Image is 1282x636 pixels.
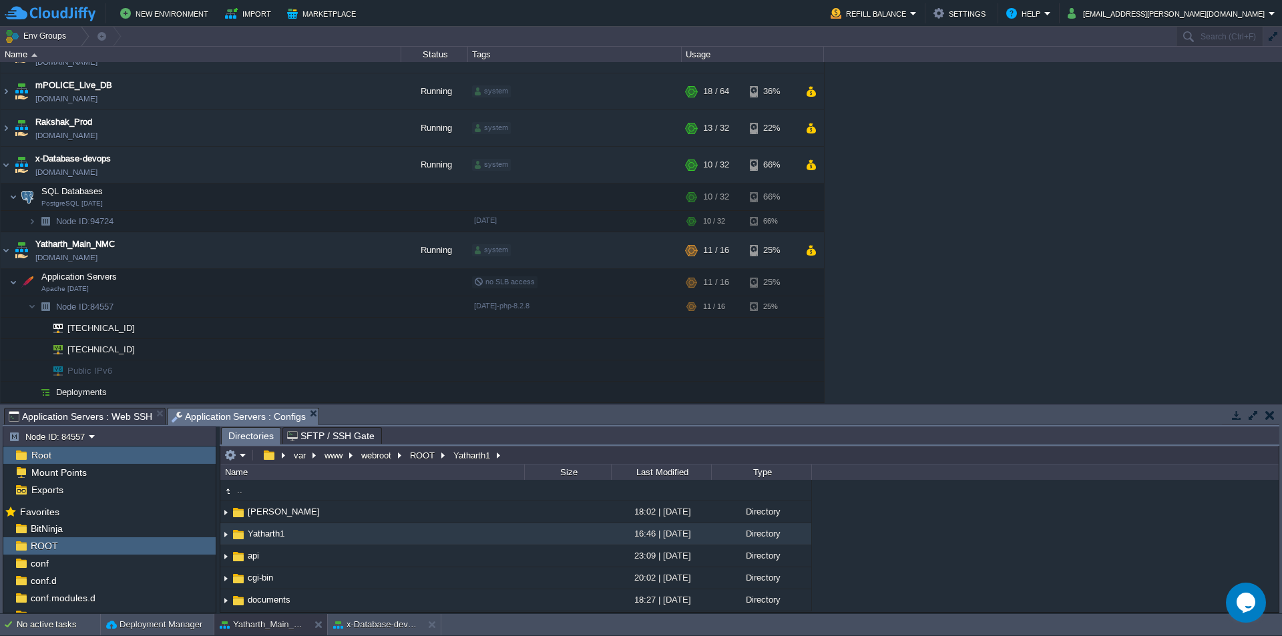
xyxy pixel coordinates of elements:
[12,110,31,146] img: AMDAwAAAACH5BAEAAAAALAAAAAABAAEAAAICRAEAOw==
[29,466,89,479] span: Mount Points
[469,47,681,62] div: Tags
[56,216,90,226] span: Node ID:
[472,85,511,97] div: system
[231,527,246,542] img: AMDAwAAAACH5BAEAAAAALAAAAAABAAEAAAICRAEAOw==
[703,296,725,317] div: 11 / 16
[35,79,112,92] a: mPOLICE_Live_DB
[611,523,711,544] div: 16:46 | [DATE]
[56,302,90,312] span: Node ID:
[66,366,114,376] a: Public IPv6
[750,269,793,296] div: 25%
[66,323,137,333] a: [TECHNICAL_ID]
[36,339,44,360] img: AMDAwAAAACH5BAEAAAAALAAAAAABAAEAAAICRAEAOw==
[703,211,725,232] div: 10 / 32
[711,567,811,588] div: Directory
[36,296,55,317] img: AMDAwAAAACH5BAEAAAAALAAAAAABAAEAAAICRAEAOw==
[31,53,37,57] img: AMDAwAAAACH5BAEAAAAALAAAAAABAAEAAAICRAEAOw==
[220,568,231,589] img: AMDAwAAAACH5BAEAAAAALAAAAAABAAEAAAICRAEAOw==
[703,73,729,109] div: 18 / 64
[35,92,97,105] span: [DOMAIN_NAME]
[611,567,711,588] div: 20:02 | [DATE]
[612,464,711,480] div: Last Modified
[18,184,37,210] img: AMDAwAAAACH5BAEAAAAALAAAAAABAAEAAAICRAEAOw==
[401,110,468,146] div: Running
[231,571,246,586] img: AMDAwAAAACH5BAEAAAAALAAAAAABAAEAAAICRAEAOw==
[525,464,611,480] div: Size
[750,296,793,317] div: 25%
[1,232,11,268] img: AMDAwAAAACH5BAEAAAAALAAAAAABAAEAAAICRAEAOw==
[17,506,61,518] span: Favorites
[703,232,729,268] div: 11 / 16
[55,216,116,227] span: 94724
[703,184,729,210] div: 10 / 32
[220,446,1279,464] input: Click to enter the path
[28,211,36,232] img: AMDAwAAAACH5BAEAAAAALAAAAAABAAEAAAICRAEAOw==
[28,557,51,569] a: conf
[1068,5,1269,21] button: [EMAIL_ADDRESS][PERSON_NAME][DOMAIN_NAME]
[750,211,793,232] div: 66%
[401,232,468,268] div: Running
[35,166,97,179] span: [DOMAIN_NAME]
[246,572,275,583] a: cgi-bin
[28,540,60,552] span: ROOT
[28,609,51,621] a: cron
[18,269,37,296] img: AMDAwAAAACH5BAEAAAAALAAAAAABAAEAAAICRAEAOw==
[40,186,105,196] a: SQL DatabasesPostgreSQL [DATE]
[246,594,292,605] a: documents
[287,428,375,444] span: SFTP / SSH Gate
[5,5,95,22] img: CloudJiffy
[172,408,306,425] span: Application Servers : Configs
[711,501,811,522] div: Directory
[231,593,246,608] img: AMDAwAAAACH5BAEAAAAALAAAAAABAAEAAAICRAEAOw==
[228,428,274,444] span: Directories
[28,592,97,604] span: conf.modules.d
[474,216,497,224] span: [DATE]
[611,589,711,610] div: 18:27 | [DATE]
[359,449,395,461] button: webroot
[1,110,11,146] img: AMDAwAAAACH5BAEAAAAALAAAAAABAAEAAAICRAEAOw==
[35,115,92,129] a: Rakshak_Prod
[40,272,119,282] a: Application ServersApache [DATE]
[35,129,97,142] a: [DOMAIN_NAME]
[40,271,119,282] span: Application Servers
[29,449,53,461] a: Root
[287,5,360,21] button: Marketplace
[66,360,114,381] span: Public IPv6
[28,523,65,535] span: BitNinja
[55,301,116,312] a: Node ID:84557
[44,339,63,360] img: AMDAwAAAACH5BAEAAAAALAAAAAABAAEAAAICRAEAOw==
[611,545,711,566] div: 23:09 | [DATE]
[231,505,246,520] img: AMDAwAAAACH5BAEAAAAALAAAAAABAAEAAAICRAEAOw==
[1006,5,1044,21] button: Help
[472,159,511,171] div: system
[55,301,116,312] span: 84557
[246,550,261,561] a: api
[472,244,511,256] div: system
[451,449,493,461] button: Yatharth1
[933,5,990,21] button: Settings
[66,339,137,360] span: [TECHNICAL_ID]
[750,184,793,210] div: 66%
[235,485,244,496] span: ..
[711,545,811,566] div: Directory
[44,360,63,381] img: AMDAwAAAACH5BAEAAAAALAAAAAABAAEAAAICRAEAOw==
[106,618,202,631] button: Deployment Manager
[220,618,304,631] button: Yatharth_Main_NMC
[29,484,65,496] span: Exports
[28,575,59,587] a: conf.d
[611,501,711,522] div: 18:02 | [DATE]
[1,73,11,109] img: AMDAwAAAACH5BAEAAAAALAAAAAABAAEAAAICRAEAOw==
[831,5,910,21] button: Refill Balance
[401,147,468,183] div: Running
[703,110,729,146] div: 13 / 32
[474,302,529,310] span: [DATE]-php-8.2.8
[246,506,322,517] a: [PERSON_NAME]
[472,122,511,134] div: system
[712,464,811,480] div: Type
[12,232,31,268] img: AMDAwAAAACH5BAEAAAAALAAAAAABAAEAAAICRAEAOw==
[55,386,109,398] a: Deployments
